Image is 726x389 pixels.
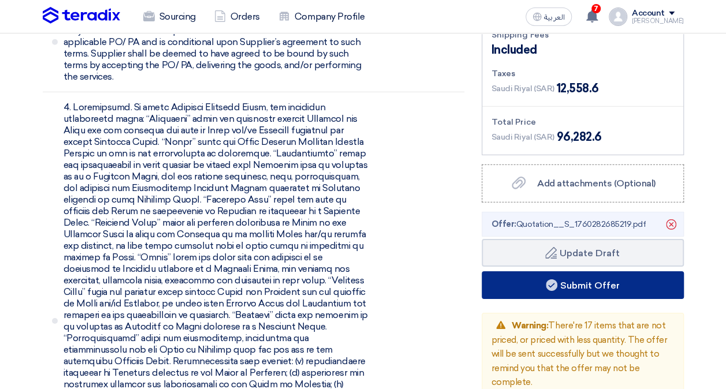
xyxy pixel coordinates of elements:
div: Taxes [492,68,674,80]
div: Shipping Fees [492,29,674,41]
span: 96,282.6 [556,128,601,145]
span: العربية [544,13,565,21]
div: [PERSON_NAME] [632,18,684,24]
span: Warning: [512,320,548,331]
span: Quotation__S_1760282685219.pdf [492,218,646,230]
span: Offer: [492,219,516,229]
a: Company Profile [269,4,374,29]
div: Account [632,9,665,18]
span: Included [492,41,537,58]
button: Update Draft [482,239,684,267]
a: Sourcing [134,4,205,29]
img: profile_test.png [609,8,627,26]
span: Saudi Riyal (SAR) [492,83,554,95]
a: Orders [205,4,269,29]
button: Submit Offer [482,271,684,299]
span: Each Purchase Order (PO) or Purchase Agreement ([GEOGRAPHIC_DATA]) placed by the buyer for goods ... [64,2,368,83]
span: Saudi Riyal (SAR) [492,131,554,143]
span: There're 17 items that are not priced, or priced with less quantity. The offer will be sent succe... [492,320,667,387]
button: العربية [526,8,572,26]
span: 12,558.6 [556,80,598,97]
img: Teradix logo [43,7,120,24]
span: Add attachments (Optional) [537,178,656,189]
span: 7 [591,4,601,13]
div: Total Price [492,116,674,128]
